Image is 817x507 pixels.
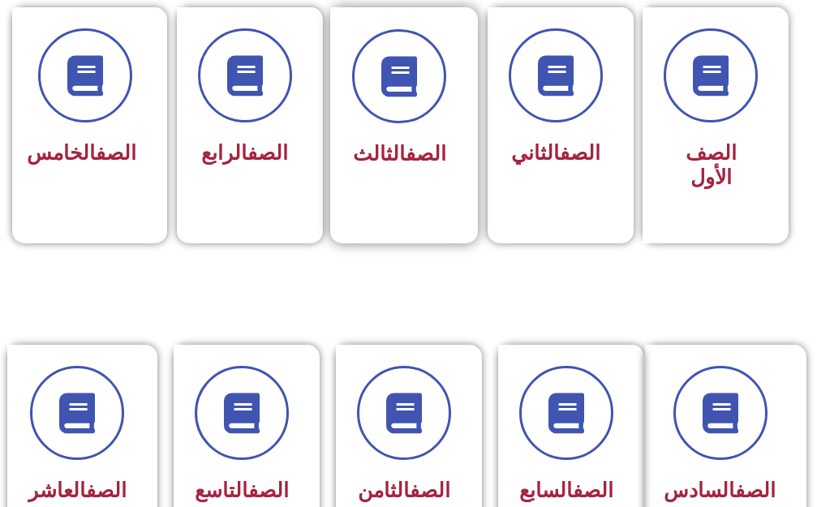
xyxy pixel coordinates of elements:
[560,141,600,165] a: الصف
[664,479,776,502] span: السادس
[86,479,127,502] a: الصف
[519,479,613,502] span: السابع
[353,142,446,165] span: الثالث
[248,479,289,502] a: الصف
[358,479,450,502] span: الثامن
[573,479,613,502] a: الصف
[96,141,136,165] a: الصف
[410,479,450,502] a: الصف
[195,479,289,502] span: التاسع
[511,141,600,165] span: الثاني
[28,479,127,502] span: العاشر
[247,141,288,165] a: الصف
[735,479,776,502] a: الصف
[686,141,737,189] span: الصف الأول
[27,141,136,165] span: الخامس
[201,141,288,165] span: الرابع
[406,142,446,165] a: الصف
